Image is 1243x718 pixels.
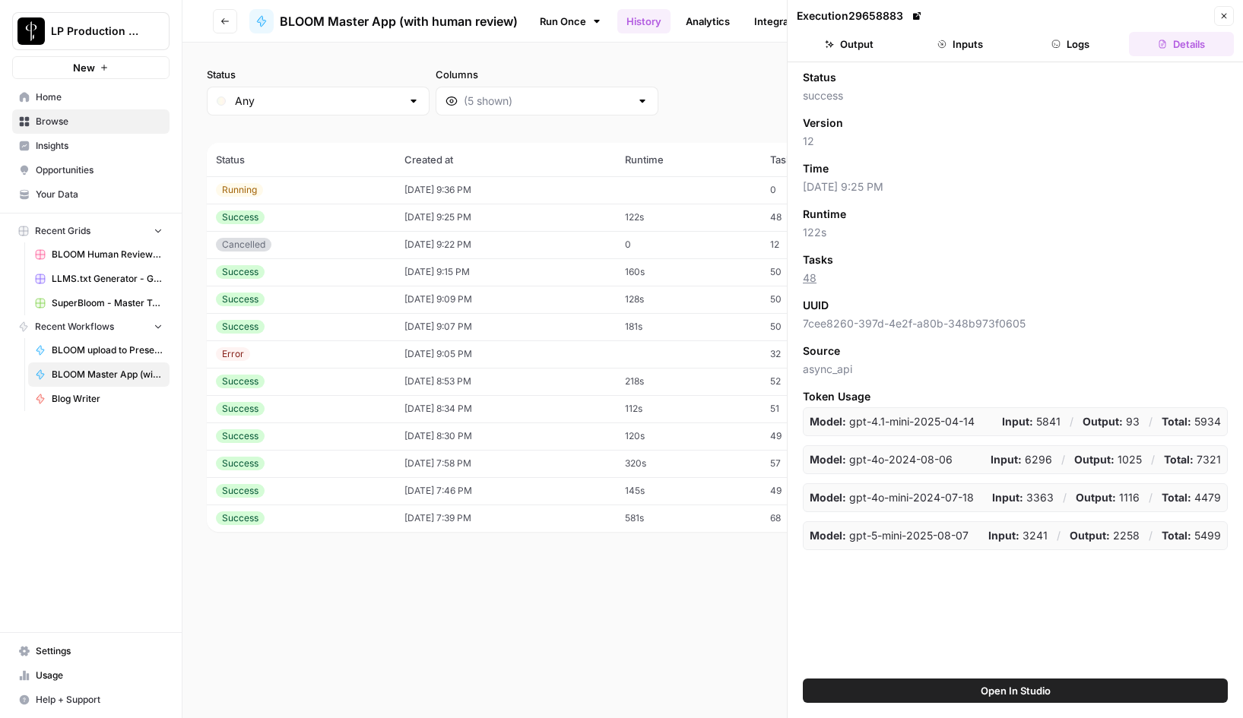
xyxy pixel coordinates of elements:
[52,343,163,357] span: BLOOM upload to Presence (after Human Review)
[216,429,265,443] div: Success
[810,452,953,467] p: gpt-4o-2024-08-06
[616,395,762,422] td: 112s
[1149,528,1153,543] p: /
[761,258,876,286] td: 50
[12,182,170,207] a: Your Data
[797,32,902,56] button: Output
[991,452,1052,467] p: 6296
[12,109,170,134] a: Browse
[1076,490,1140,505] p: 1116
[761,395,876,422] td: 51
[36,693,163,707] span: Help + Support
[803,88,1228,103] span: success
[207,143,395,176] th: Status
[216,457,265,470] div: Success
[617,9,671,33] a: History
[1002,414,1061,429] p: 5841
[216,265,265,279] div: Success
[12,220,170,242] button: Recent Grids
[810,453,846,466] strong: Model:
[761,143,876,176] th: Tasks
[35,224,90,238] span: Recent Grids
[1076,491,1116,504] strong: Output:
[1162,491,1191,504] strong: Total:
[216,183,263,197] div: Running
[17,17,45,45] img: LP Production Workloads Logo
[616,504,762,532] td: 581s
[810,490,974,505] p: gpt-4o-mini-2024-07-18
[1149,490,1153,505] p: /
[761,450,876,477] td: 57
[207,115,1219,143] span: (13 records)
[616,422,762,450] td: 120s
[12,12,170,50] button: Workspace: LP Production Workloads
[249,9,518,33] a: BLOOM Master App (with human review)
[436,67,658,82] label: Columns
[803,207,846,222] span: Runtime
[810,415,846,428] strong: Model:
[52,248,163,261] span: BLOOM Human Review (ver2)
[992,491,1023,504] strong: Input:
[530,8,611,34] a: Run Once
[12,315,170,338] button: Recent Workflows
[797,8,924,24] div: Execution 29658883
[1151,452,1155,467] p: /
[52,368,163,381] span: BLOOM Master App (with human review)
[216,402,265,416] div: Success
[1164,452,1221,467] p: 7321
[28,291,170,315] a: SuperBloom - Master Topic List
[745,9,807,33] a: Integrate
[12,688,170,712] button: Help + Support
[1149,414,1153,429] p: /
[28,267,170,291] a: LLMS.txt Generator - Grid
[216,511,265,525] div: Success
[35,320,114,334] span: Recent Workflows
[464,93,630,109] input: (5 shown)
[1162,528,1221,543] p: 5499
[207,67,430,82] label: Status
[395,450,615,477] td: [DATE] 7:58 PM
[803,316,1228,331] span: 7cee8260-397d-4e2f-a80b-348b973f0605
[761,176,876,204] td: 0
[36,163,163,177] span: Opportunities
[1002,415,1033,428] strong: Input:
[810,529,846,542] strong: Model:
[761,368,876,395] td: 52
[395,477,615,504] td: [DATE] 7:46 PM
[1074,452,1142,467] p: 1025
[36,90,163,104] span: Home
[216,293,265,306] div: Success
[395,258,615,286] td: [DATE] 9:15 PM
[1070,414,1073,429] p: /
[395,176,615,204] td: [DATE] 9:36 PM
[395,231,615,258] td: [DATE] 9:22 PM
[216,347,250,361] div: Error
[992,490,1054,505] p: 3363
[395,340,615,368] td: [DATE] 9:05 PM
[810,414,975,429] p: gpt-4.1-mini-2025-04-14
[991,453,1022,466] strong: Input:
[803,271,817,284] a: 48
[12,134,170,158] a: Insights
[803,389,1228,404] span: Token Usage
[803,678,1228,703] button: Open In Studio
[395,313,615,340] td: [DATE] 9:07 PM
[1083,414,1140,429] p: 93
[280,12,518,30] span: BLOOM Master App (with human review)
[395,422,615,450] td: [DATE] 8:30 PM
[28,242,170,267] a: BLOOM Human Review (ver2)
[1162,529,1191,542] strong: Total:
[761,504,876,532] td: 68
[810,528,969,543] p: gpt-5-mini-2025-08-07
[12,639,170,663] a: Settings
[803,115,843,131] span: Version
[12,663,170,688] a: Usage
[981,683,1051,698] span: Open In Studio
[28,387,170,411] a: Blog Writer
[52,392,163,406] span: Blog Writer
[803,343,840,359] span: Source
[616,368,762,395] td: 218s
[1070,529,1110,542] strong: Output:
[908,32,1013,56] button: Inputs
[761,204,876,231] td: 48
